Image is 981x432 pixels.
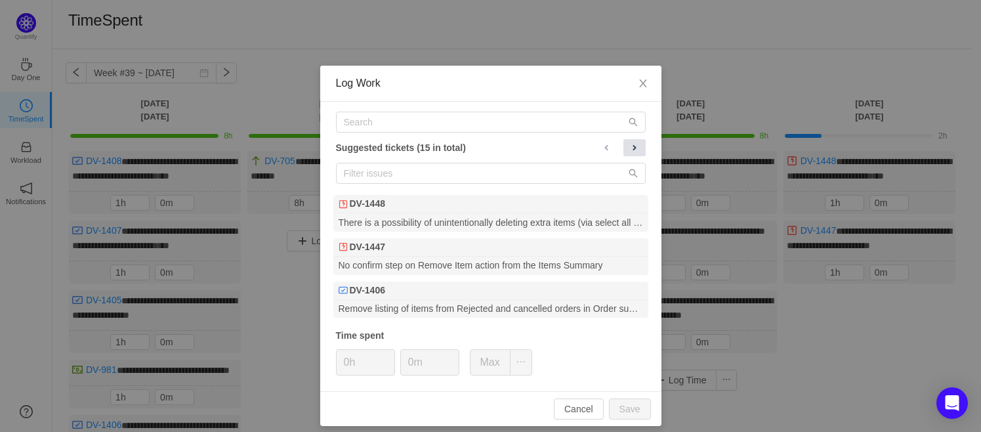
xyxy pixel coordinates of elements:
[609,399,651,420] button: Save
[339,200,348,209] img: Defect
[936,387,968,419] div: Open Intercom Messenger
[625,66,661,102] button: Close
[339,242,348,251] img: Defect
[336,112,646,133] input: Search
[339,286,348,295] img: Subtask
[629,118,638,127] i: icon: search
[510,349,532,376] button: icon: ellipsis
[350,284,385,297] b: DV-1406
[336,329,646,343] div: Time spent
[333,213,648,231] div: There is a possibility of unintentionally deleting extra items (via select all checkbox)
[336,139,646,156] div: Suggested tickets (15 in total)
[336,163,646,184] input: Filter issues
[350,197,385,211] b: DV-1448
[554,399,604,420] button: Cancel
[470,349,511,376] button: Max
[336,76,646,91] div: Log Work
[638,78,648,89] i: icon: close
[350,240,385,254] b: DV-1447
[629,169,638,178] i: icon: search
[333,257,648,274] div: No confirm step on Remove Item action from the Items Summary
[333,300,648,318] div: Remove listing of items from Rejected and cancelled orders in Order summary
